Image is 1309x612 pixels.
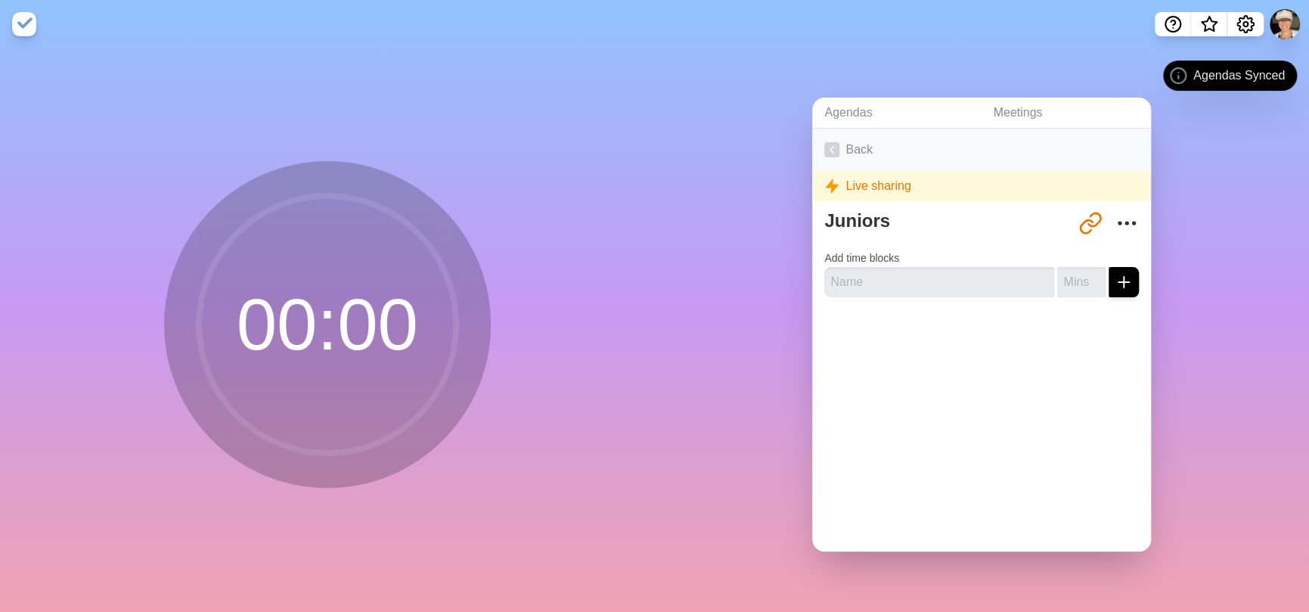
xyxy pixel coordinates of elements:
[1155,12,1191,36] button: Help
[824,252,899,264] label: Add time blocks
[1075,208,1106,238] button: Share link
[1112,208,1142,238] button: More
[981,98,1151,129] a: Meetings
[812,171,1151,201] div: Live sharing
[1057,267,1106,297] input: Mins
[1227,12,1264,36] button: Settings
[824,267,1054,297] input: Name
[812,129,1151,171] a: Back
[12,12,36,36] img: timeblocks logo
[812,98,981,129] a: Agendas
[1193,67,1285,85] span: Agendas Synced
[1191,12,1227,36] button: What’s new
